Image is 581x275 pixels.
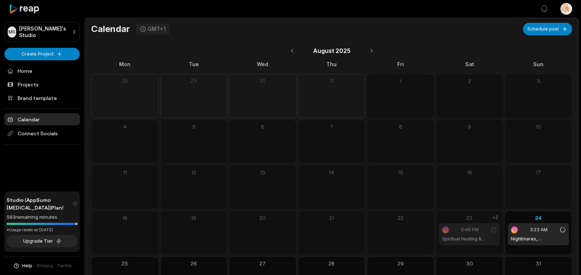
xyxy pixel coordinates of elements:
div: 5 [164,123,225,131]
div: 4 [94,123,155,131]
div: 16 [439,168,500,176]
div: Fri [367,60,434,68]
div: 29 [164,77,225,85]
button: Create Project [4,48,80,60]
a: Terms [57,262,72,269]
div: 1 [370,77,431,85]
button: Help [13,262,32,269]
div: 6 [232,123,293,131]
div: 9 [439,123,500,131]
div: 11 [94,168,155,176]
div: MS [8,26,16,37]
button: Schedule post [523,23,572,35]
a: Projects [4,78,80,90]
button: Upgrade Tier [7,235,78,247]
div: 583 remaining minutes [7,214,78,221]
div: Thu [298,60,366,68]
div: Tue [160,60,228,68]
span: 5:46 PM [461,226,479,233]
div: 23 [439,214,500,222]
div: GMT+1 [148,26,166,32]
a: Home [4,65,80,77]
a: Calendar [4,113,80,125]
span: Connect Socials [4,127,80,140]
div: Sat [436,60,503,68]
h1: Spiritual Healing & Roohani Ilaj | Jinn & Evil Eye Black Magic Removal Online [442,236,497,242]
div: 2 [439,77,500,85]
div: 14 [301,168,362,176]
div: 12 [164,168,225,176]
div: Wed [229,60,297,68]
span: Help [22,262,32,269]
span: Studio (AppSumo [MEDICAL_DATA]) Plan! [7,196,73,211]
div: 10 [508,123,569,131]
div: 3 [508,77,569,85]
span: August 2025 [313,46,351,55]
div: *Usage resets on [DATE] [7,227,78,233]
div: 18 [94,214,155,222]
div: 31 [301,77,362,85]
span: 3:23 AM [530,226,548,233]
h1: Calendar [91,24,130,35]
div: 13 [232,168,293,176]
a: Privacy [37,262,53,269]
div: 17 [508,168,569,176]
div: 28 [94,77,155,85]
h1: Nightmares, [MEDICAL_DATA] & Black Magic [511,236,566,242]
div: Sun [505,60,572,68]
div: 7 [301,123,362,131]
div: 19 [164,214,225,222]
div: Mon [91,60,159,68]
div: 8 [370,123,431,131]
div: 22 [370,214,431,222]
div: 24 [508,214,569,222]
a: Brand template [4,92,80,104]
p: [PERSON_NAME]'s Studio [19,25,69,39]
div: 30 [232,77,293,85]
div: 21 [301,214,362,222]
div: 20 [232,214,293,222]
div: 15 [370,168,431,176]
